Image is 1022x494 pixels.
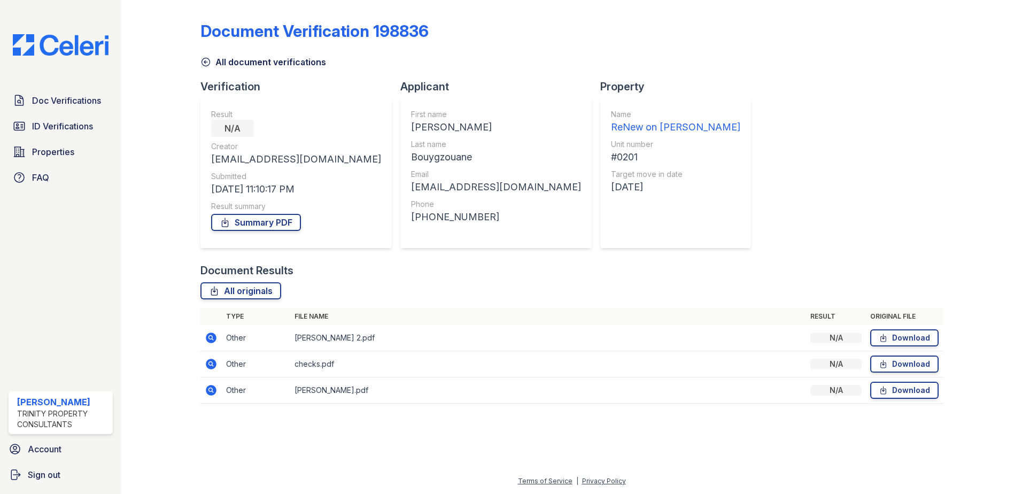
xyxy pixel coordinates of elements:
div: Unit number [611,139,740,150]
div: Result [211,109,381,120]
a: ID Verifications [9,115,113,137]
a: Properties [9,141,113,163]
span: ID Verifications [32,120,93,133]
div: #0201 [611,150,740,165]
span: FAQ [32,171,49,184]
a: Download [870,329,939,346]
div: First name [411,109,581,120]
img: CE_Logo_Blue-a8612792a0a2168367f1c8372b55b34899dd931a85d93a1a3d3e32e68fde9ad4.png [4,34,117,56]
div: Submitted [211,171,381,182]
a: Sign out [4,464,117,485]
a: Download [870,382,939,399]
div: [PERSON_NAME] [411,120,581,135]
a: Doc Verifications [9,90,113,111]
td: Other [222,351,290,377]
div: [EMAIL_ADDRESS][DOMAIN_NAME] [411,180,581,195]
div: ReNew on [PERSON_NAME] [611,120,740,135]
div: Creator [211,141,381,152]
div: Applicant [400,79,600,94]
div: | [576,477,578,485]
div: Property [600,79,760,94]
div: Last name [411,139,581,150]
span: Doc Verifications [32,94,101,107]
td: checks.pdf [290,351,806,377]
td: [PERSON_NAME].pdf [290,377,806,404]
a: Download [870,356,939,373]
div: [DATE] 11:10:17 PM [211,182,381,197]
div: Name [611,109,740,120]
div: [DATE] [611,180,740,195]
div: N/A [810,359,862,369]
div: N/A [810,333,862,343]
a: All originals [200,282,281,299]
div: [EMAIL_ADDRESS][DOMAIN_NAME] [211,152,381,167]
td: Other [222,325,290,351]
span: Account [28,443,61,456]
a: Account [4,438,117,460]
div: [PERSON_NAME] [17,396,109,408]
th: File name [290,308,806,325]
div: Verification [200,79,400,94]
th: Original file [866,308,943,325]
a: Name ReNew on [PERSON_NAME] [611,109,740,135]
div: Bouygzouane [411,150,581,165]
div: Target move in date [611,169,740,180]
div: Result summary [211,201,381,212]
div: Document Results [200,263,293,278]
div: Document Verification 198836 [200,21,429,41]
div: N/A [211,120,254,137]
th: Type [222,308,290,325]
div: Email [411,169,581,180]
span: Sign out [28,468,60,481]
div: N/A [810,385,862,396]
div: Trinity Property Consultants [17,408,109,430]
a: Terms of Service [518,477,572,485]
td: Other [222,377,290,404]
a: Privacy Policy [582,477,626,485]
th: Result [806,308,866,325]
a: Summary PDF [211,214,301,231]
span: Properties [32,145,74,158]
td: [PERSON_NAME] 2.pdf [290,325,806,351]
a: FAQ [9,167,113,188]
div: [PHONE_NUMBER] [411,210,581,225]
a: All document verifications [200,56,326,68]
div: Phone [411,199,581,210]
